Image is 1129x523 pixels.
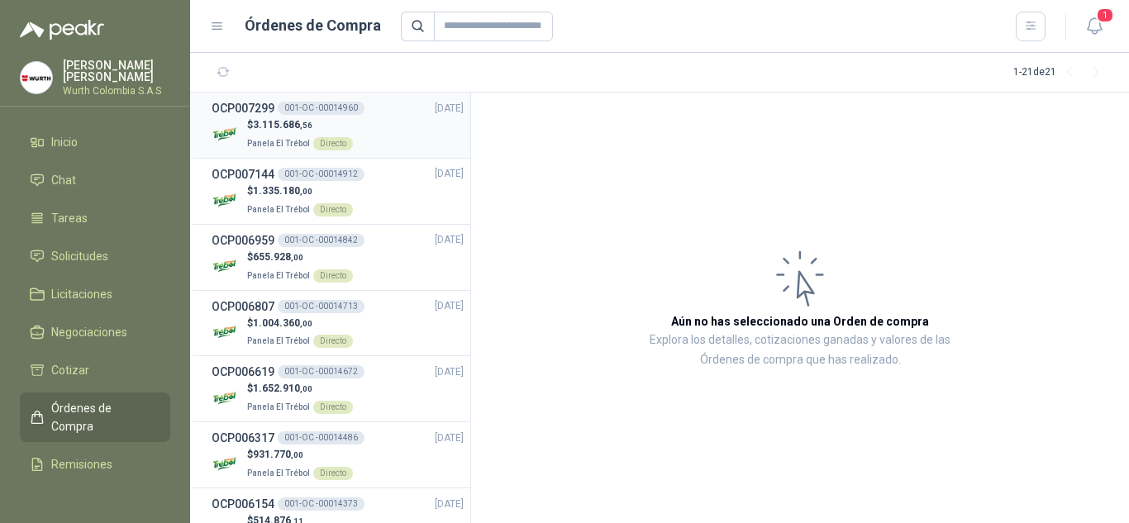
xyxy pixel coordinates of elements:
a: Negociaciones [20,316,170,348]
img: Company Logo [212,120,241,149]
a: OCP006807001-OC -00014713[DATE] Company Logo$1.004.360,00Panela El TrébolDirecto [212,297,464,349]
p: [PERSON_NAME] [PERSON_NAME] [63,59,170,83]
h3: OCP006807 [212,297,274,316]
p: $ [247,250,353,265]
a: OCP007299001-OC -00014960[DATE] Company Logo$3.115.686,56Panela El TrébolDirecto [212,99,464,151]
span: Remisiones [51,455,112,473]
div: 001-OC -00014672 [278,365,364,378]
span: 3.115.686 [253,119,312,131]
a: Órdenes de Compra [20,392,170,442]
div: 001-OC -00014842 [278,234,364,247]
img: Company Logo [212,383,241,412]
span: 1.652.910 [253,383,312,394]
h3: OCP006154 [212,495,274,513]
div: 001-OC -00014713 [278,300,364,313]
p: $ [247,117,353,133]
div: Directo [313,137,353,150]
span: Chat [51,171,76,189]
span: 931.770 [253,449,303,460]
span: Licitaciones [51,285,112,303]
a: OCP007144001-OC -00014912[DATE] Company Logo$1.335.180,00Panela El TrébolDirecto [212,165,464,217]
a: OCP006317001-OC -00014486[DATE] Company Logo$931.770,00Panela El TrébolDirecto [212,429,464,481]
span: 655.928 [253,251,303,263]
span: Tareas [51,209,88,227]
span: [DATE] [435,364,464,380]
h3: OCP007144 [212,165,274,183]
p: Wurth Colombia S.A.S [63,86,170,96]
img: Company Logo [212,186,241,215]
span: Solicitudes [51,247,108,265]
span: 1.004.360 [253,317,312,329]
span: Negociaciones [51,323,127,341]
div: Directo [313,269,353,283]
img: Company Logo [212,449,241,478]
a: Chat [20,164,170,196]
span: Cotizar [51,361,89,379]
img: Company Logo [212,252,241,281]
div: Directo [313,335,353,348]
span: Inicio [51,133,78,151]
button: 1 [1079,12,1109,41]
span: [DATE] [435,497,464,512]
div: 1 - 21 de 21 [1013,59,1109,86]
a: Licitaciones [20,278,170,310]
div: 001-OC -00014373 [278,497,364,511]
a: OCP006959001-OC -00014842[DATE] Company Logo$655.928,00Panela El TrébolDirecto [212,231,464,283]
h1: Órdenes de Compra [245,14,381,37]
div: Directo [313,467,353,480]
p: $ [247,316,353,331]
div: 001-OC -00014912 [278,168,364,181]
span: 1 [1096,7,1114,23]
a: Inicio [20,126,170,158]
span: [DATE] [435,298,464,314]
span: ,00 [300,187,312,196]
a: Cotizar [20,354,170,386]
span: [DATE] [435,232,464,248]
div: 001-OC -00014960 [278,102,364,115]
h3: OCP007299 [212,99,274,117]
span: Órdenes de Compra [51,399,155,435]
h3: OCP006959 [212,231,274,250]
span: Panela El Trébol [247,139,310,148]
span: ,00 [300,319,312,328]
span: ,00 [291,253,303,262]
a: Solicitudes [20,240,170,272]
p: $ [247,447,353,463]
h3: Aún no has seleccionado una Orden de compra [671,312,929,330]
span: [DATE] [435,430,464,446]
div: Directo [313,401,353,414]
p: $ [247,381,353,397]
p: $ [247,183,353,199]
h3: OCP006317 [212,429,274,447]
div: 001-OC -00014486 [278,431,364,445]
img: Company Logo [212,317,241,346]
span: Panela El Trébol [247,205,310,214]
img: Company Logo [21,62,52,93]
h3: OCP006619 [212,363,274,381]
img: Logo peakr [20,20,104,40]
a: OCP006619001-OC -00014672[DATE] Company Logo$1.652.910,00Panela El TrébolDirecto [212,363,464,415]
span: ,56 [300,121,312,130]
span: ,00 [291,450,303,459]
a: Tareas [20,202,170,234]
span: Panela El Trébol [247,468,310,478]
a: Remisiones [20,449,170,480]
span: [DATE] [435,166,464,182]
span: Panela El Trébol [247,271,310,280]
span: 1.335.180 [253,185,312,197]
span: [DATE] [435,101,464,116]
span: Panela El Trébol [247,402,310,411]
span: ,00 [300,384,312,393]
div: Directo [313,203,353,216]
span: Panela El Trébol [247,336,310,345]
p: Explora los detalles, cotizaciones ganadas y valores de las Órdenes de compra que has realizado. [636,330,964,370]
